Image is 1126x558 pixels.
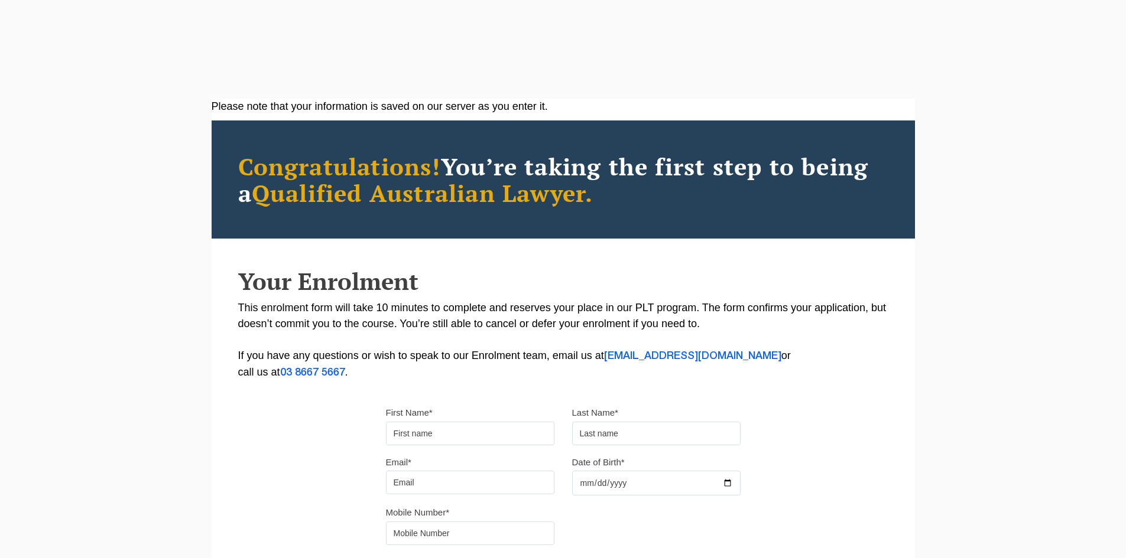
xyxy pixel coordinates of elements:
input: Mobile Number [386,521,554,545]
h2: You’re taking the first step to being a [238,153,888,206]
span: Congratulations! [238,151,441,182]
p: This enrolment form will take 10 minutes to complete and reserves your place in our PLT program. ... [238,300,888,381]
a: 03 8667 5667 [280,368,345,377]
a: [EMAIL_ADDRESS][DOMAIN_NAME] [604,351,781,361]
input: First name [386,422,554,445]
label: Last Name* [572,407,618,419]
span: Qualified Australian Lawyer. [252,177,593,208]
h2: Your Enrolment [238,268,888,294]
input: Last name [572,422,741,445]
label: Date of Birth* [572,456,625,468]
label: Email* [386,456,411,468]
label: First Name* [386,407,433,419]
label: Mobile Number* [386,507,450,518]
input: Email [386,471,554,494]
div: Please note that your information is saved on our server as you enter it. [212,99,915,115]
